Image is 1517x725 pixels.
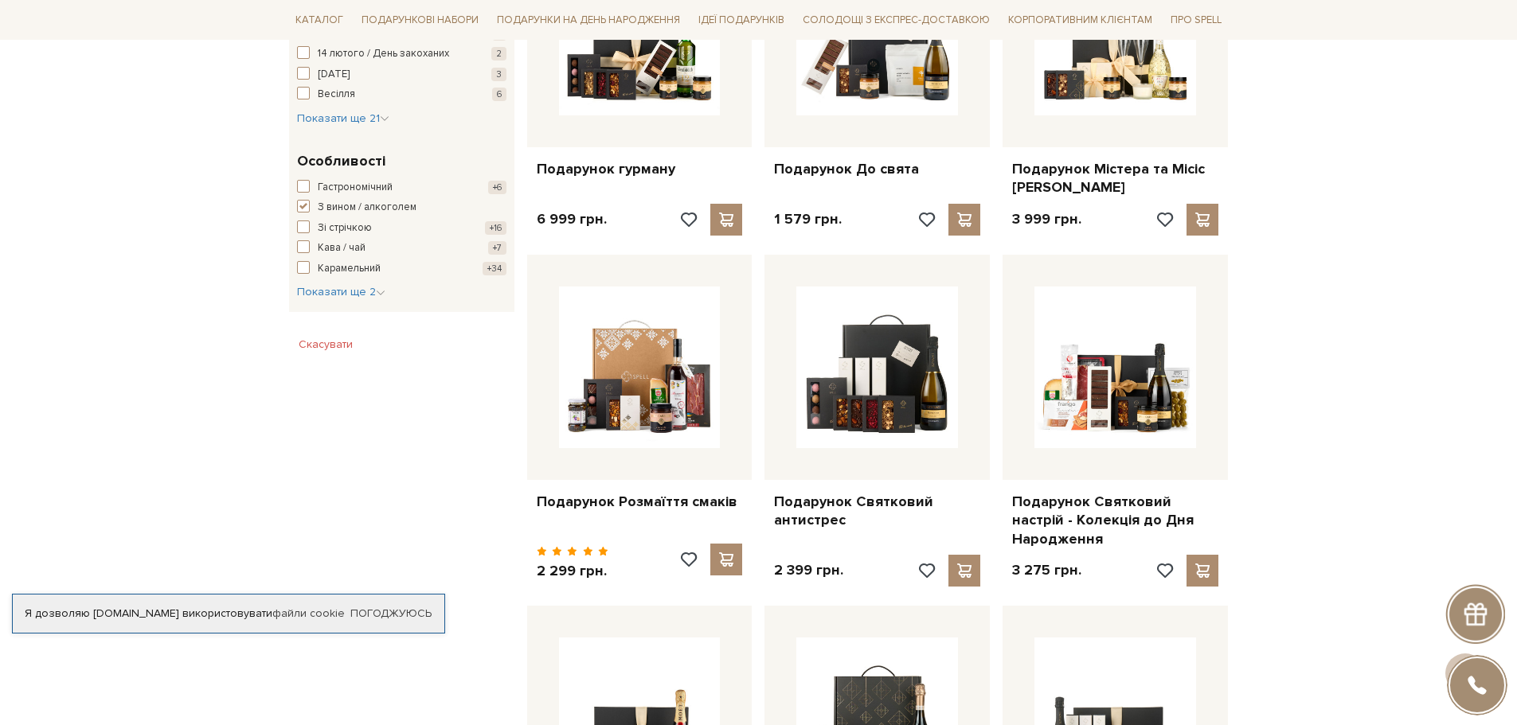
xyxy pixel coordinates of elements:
p: 1 579 грн. [774,210,842,228]
a: Подарунок До свята [774,160,980,178]
p: 2 399 грн. [774,561,843,579]
span: 5 [492,27,506,41]
a: Подарунок Містера та Місіс [PERSON_NAME] [1012,160,1218,197]
p: 3 275 грн. [1012,561,1081,579]
button: Весілля 6 [297,87,506,103]
a: Подарунок Святковий антистрес [774,493,980,530]
button: Показати ще 2 [297,284,385,300]
span: 2 [491,47,506,60]
span: З вином / алкоголем [318,200,416,216]
p: 6 999 грн. [537,210,607,228]
a: Погоджуюсь [350,606,432,621]
span: Показати ще 2 [297,285,385,298]
span: Ідеї подарунків [692,8,791,33]
a: Подарунок Розмаїття смаків [537,493,743,511]
span: Зі стрічкою [318,220,372,236]
span: 3 [491,68,506,81]
button: [DATE] 3 [297,67,506,83]
button: З вином / алкоголем [297,200,506,216]
button: Кава / чай +7 [297,240,506,256]
button: Зі стрічкою +16 [297,220,506,236]
button: Гастрономічний +6 [297,180,506,196]
a: файли cookie [272,606,345,620]
span: Подарунки на День народження [491,8,686,33]
span: Весілля [318,87,355,103]
span: Показати ще 21 [297,111,389,125]
button: 14 лютого / День закоханих 2 [297,46,506,62]
span: 6 [492,88,506,101]
p: 2 299 грн. [537,562,609,580]
span: Карамельний [318,261,381,277]
span: +7 [488,241,506,255]
span: Гастрономічний [318,180,393,196]
span: 14 лютого / День закоханих [318,46,449,62]
a: Солодощі з експрес-доставкою [796,6,996,33]
button: Карамельний +34 [297,261,506,277]
span: Подарункові набори [355,8,485,33]
a: Подарунок Святковий настрій - Колекція до Дня Народження [1012,493,1218,548]
span: +6 [488,181,506,194]
span: Про Spell [1164,8,1228,33]
span: Кава / чай [318,240,366,256]
span: +34 [483,262,506,275]
span: [DATE] [318,67,350,83]
span: Каталог [289,8,350,33]
div: Я дозволяю [DOMAIN_NAME] використовувати [13,606,444,621]
p: 3 999 грн. [1012,210,1081,228]
button: Скасувати [289,332,362,357]
span: +16 [485,221,506,235]
button: Показати ще 21 [297,111,389,127]
a: Корпоративним клієнтам [1002,6,1159,33]
span: Особливості [297,150,385,172]
a: Подарунок гурману [537,160,743,178]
